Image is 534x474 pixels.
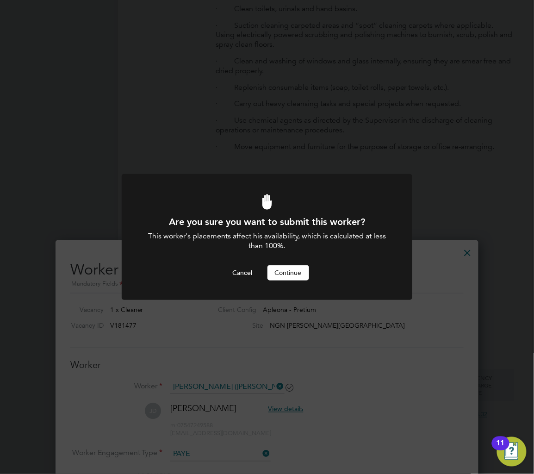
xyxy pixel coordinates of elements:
[497,443,505,455] div: 11
[267,265,309,280] button: Continue
[225,265,260,280] button: Cancel
[147,216,387,228] h1: Are you sure you want to submit this worker?
[497,437,527,467] button: Open Resource Center, 11 new notifications
[147,231,387,251] div: This worker's placements affect his availability, which is calculated at less than 100%.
